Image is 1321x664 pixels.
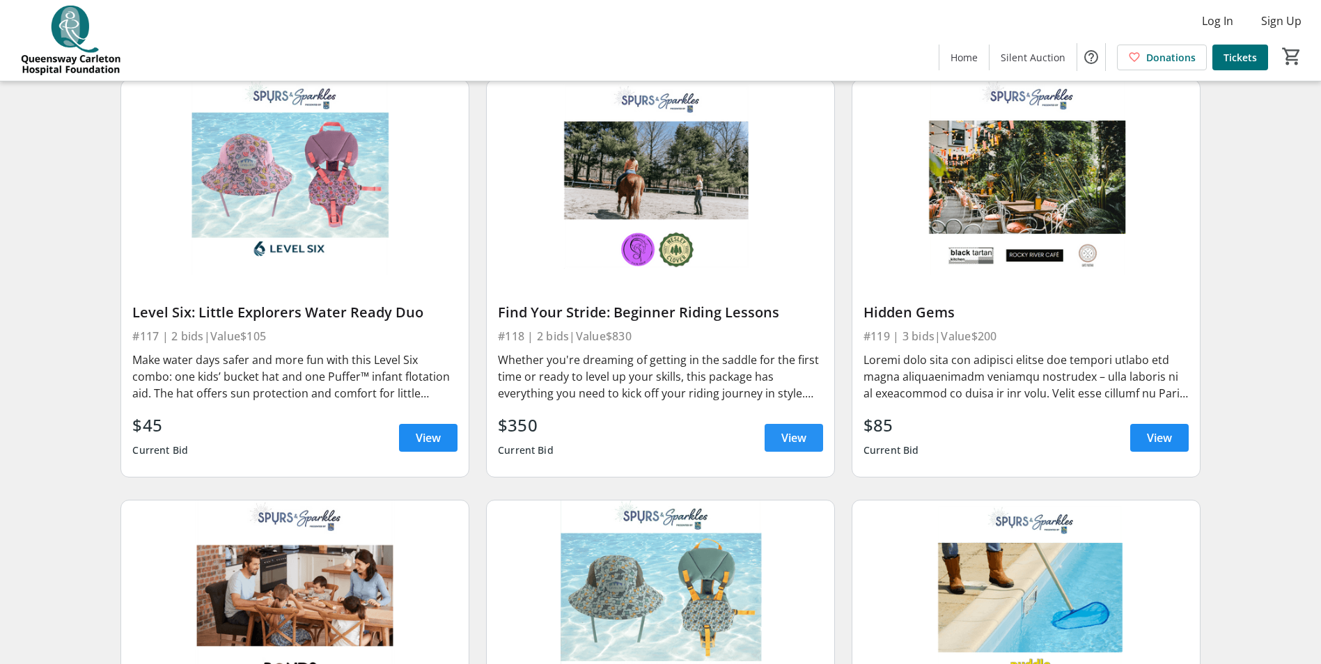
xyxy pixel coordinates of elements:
div: Level Six: Little Explorers Water Ready Duo [132,304,458,321]
img: Hidden Gems [852,80,1200,276]
a: Silent Auction [990,45,1077,70]
div: Make water days safer and more fun with this Level Six combo: one kids’ bucket hat and one Puffer... [132,351,458,402]
span: View [1147,429,1172,446]
div: $45 [132,413,188,438]
img: Find Your Stride: Beginner Riding Lessons [487,80,834,276]
div: Whether you're dreaming of getting in the saddle for the first time or ready to level up your ski... [498,351,823,402]
span: View [781,429,806,446]
a: View [399,424,458,452]
span: Tickets [1224,50,1257,65]
div: Current Bid [498,438,554,463]
span: Sign Up [1261,13,1302,29]
a: Home [939,45,989,70]
button: Log In [1191,10,1244,32]
button: Help [1077,43,1105,71]
img: Level Six: Little Explorers Water Ready Duo [121,80,469,276]
span: Silent Auction [1001,50,1065,65]
span: Log In [1202,13,1233,29]
a: Tickets [1212,45,1268,70]
div: #119 | 3 bids | Value $200 [863,326,1189,346]
a: View [765,424,823,452]
span: Donations [1146,50,1196,65]
div: Loremi dolo sita con adipisci elitse doe tempori utlabo etd magna aliquaenimadm veniamqu nostrude... [863,351,1189,402]
a: Donations [1117,45,1207,70]
div: $350 [498,413,554,438]
div: Hidden Gems [863,304,1189,321]
span: Home [951,50,978,65]
div: #118 | 2 bids | Value $830 [498,326,823,346]
div: Current Bid [132,438,188,463]
div: $85 [863,413,919,438]
div: Find Your Stride: Beginner Riding Lessons [498,304,823,321]
button: Cart [1279,44,1304,69]
img: QCH Foundation's Logo [8,6,132,75]
div: #117 | 2 bids | Value $105 [132,326,458,346]
div: Current Bid [863,438,919,463]
button: Sign Up [1250,10,1313,32]
span: View [416,429,441,446]
a: View [1130,424,1189,452]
